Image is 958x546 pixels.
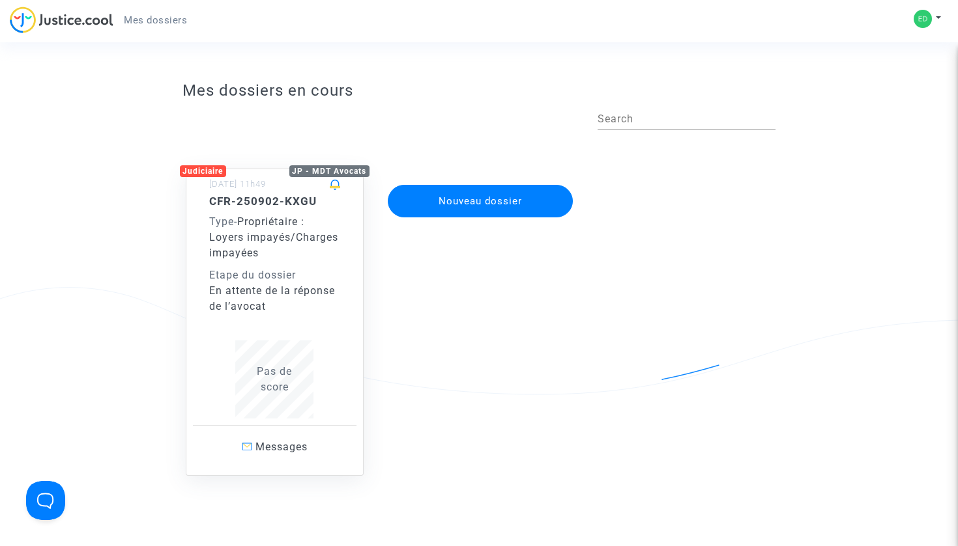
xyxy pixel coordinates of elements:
[180,165,227,177] div: Judiciaire
[193,425,357,469] a: Messages
[113,10,197,30] a: Mes dossiers
[255,441,308,453] span: Messages
[209,215,338,259] span: Propriétaire : Loyers impayés/Charges impayées
[209,195,341,208] h5: CFR-250902-KXGU
[182,81,776,100] h3: Mes dossiers en cours
[388,185,573,217] button: Nouveau dossier
[173,143,377,476] a: JudiciaireJP - MDT Avocats[DATE] 11h49CFR-250902-KXGUType-Propriétaire : Loyers impayés/Charges i...
[209,215,234,228] span: Type
[209,179,266,189] small: [DATE] 11h49
[289,165,370,177] div: JP - MDT Avocats
[209,267,341,283] div: Etape du dossier
[386,176,574,189] a: Nouveau dossier
[914,10,932,28] img: 864747be96bc1036b08db1d8462fa561
[10,7,113,33] img: jc-logo.svg
[124,14,187,26] span: Mes dossiers
[257,365,292,393] span: Pas de score
[26,481,65,520] iframe: Help Scout Beacon - Open
[209,215,237,228] span: -
[209,283,341,314] div: En attente de la réponse de l’avocat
